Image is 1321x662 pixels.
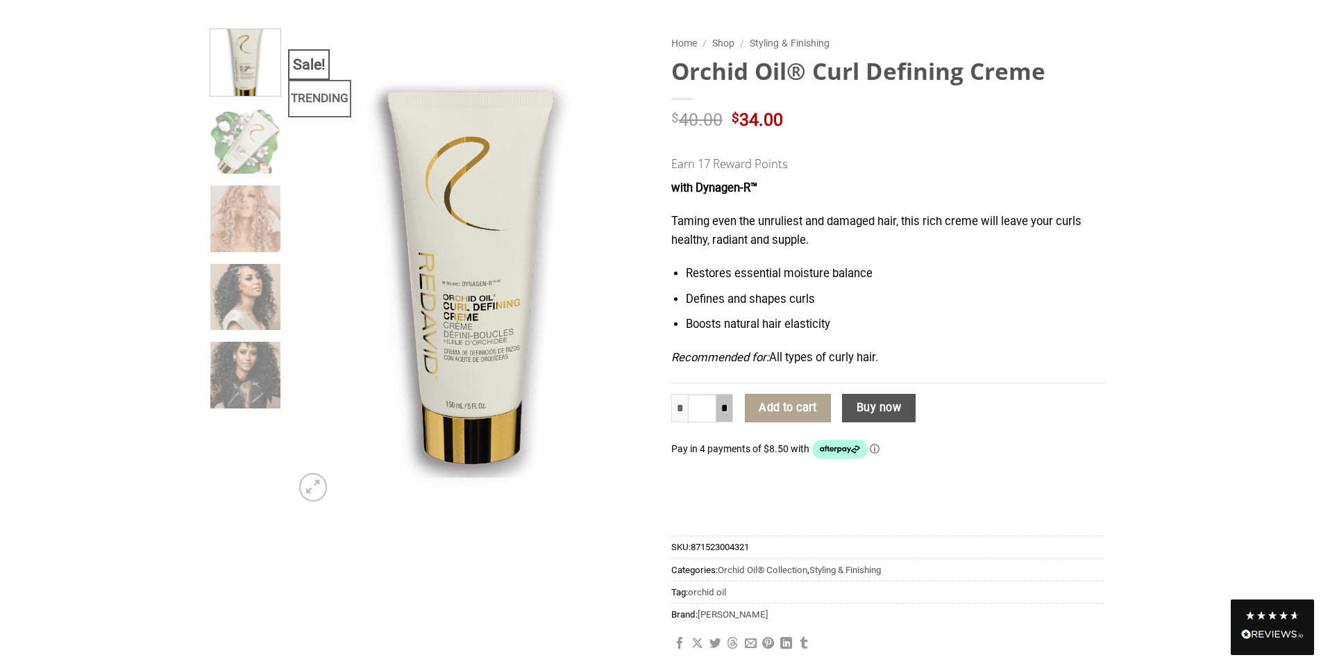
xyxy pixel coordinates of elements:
[671,558,1105,581] span: Categories: ,
[745,638,757,651] a: Email to a Friend
[809,565,881,575] a: Styling & Finishing
[691,542,749,552] span: 871523004321
[780,638,792,651] a: Share on LinkedIn
[686,290,1104,309] li: Defines and shapes curls
[671,351,769,364] em: Recommended for:
[702,38,707,49] span: /
[671,112,679,125] span: $
[745,394,831,423] button: Add to cart
[671,603,1105,625] span: Brand:
[1245,610,1300,621] div: 4.8 Stars
[671,349,1105,367] p: All types of curly hair.
[210,26,280,96] img: REDAVID Orchid Oil Curl Defining Creme
[740,38,744,49] span: /
[798,638,809,651] a: Share on Tumblr
[1231,599,1314,655] div: Read All Reviews
[671,213,1105,249] p: Taming even the unruliest and damaged hair, this rich creme will leave your curls healthy, radian...
[688,394,717,423] input: Product quantity
[709,638,721,651] a: Share on Twitter
[698,609,768,620] a: [PERSON_NAME]
[671,110,723,130] bdi: 40.00
[299,473,327,501] a: Zoom
[691,638,703,651] a: Share on X
[1241,627,1304,645] div: Read All Reviews
[291,28,650,508] img: REDAVID Orchid Oil Curl Defining Creme
[671,56,1105,86] h1: Orchid Oil® Curl Defining Creme
[712,38,734,49] a: Shop
[718,565,807,575] a: Orchid Oil® Collection
[671,536,1105,558] span: SKU:
[671,484,1105,500] iframe: Secure payment input frame
[671,443,811,454] span: Pay in 4 payments of $8.50 with
[671,35,1105,51] nav: Breadcrumb
[686,315,1104,334] li: Boosts natural hair elasticity
[732,110,783,130] bdi: 34.00
[671,581,1105,603] span: Tag:
[686,265,1104,283] li: Restores essential moisture balance
[732,112,739,125] span: $
[671,181,757,195] strong: with Dynagen-R™
[688,587,726,597] a: orchid oil
[674,638,686,651] a: Share on Facebook
[727,638,739,651] a: Share on Threads
[210,108,280,178] img: REDAVID Orchid Oil Curl Defining Creme
[842,394,915,423] button: Buy now
[671,155,1105,174] h5: Earn 17 Reward Points
[716,394,733,423] input: Increase quantity of Orchid Oil® Curl Defining Creme
[671,38,697,49] a: Home
[750,38,830,49] a: Styling & Finishing
[1241,629,1304,639] img: REVIEWS.io
[671,394,688,423] input: Reduce quantity of Orchid Oil® Curl Defining Creme
[762,638,774,651] a: Pin on Pinterest
[870,443,880,454] a: Information - Opens a dialog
